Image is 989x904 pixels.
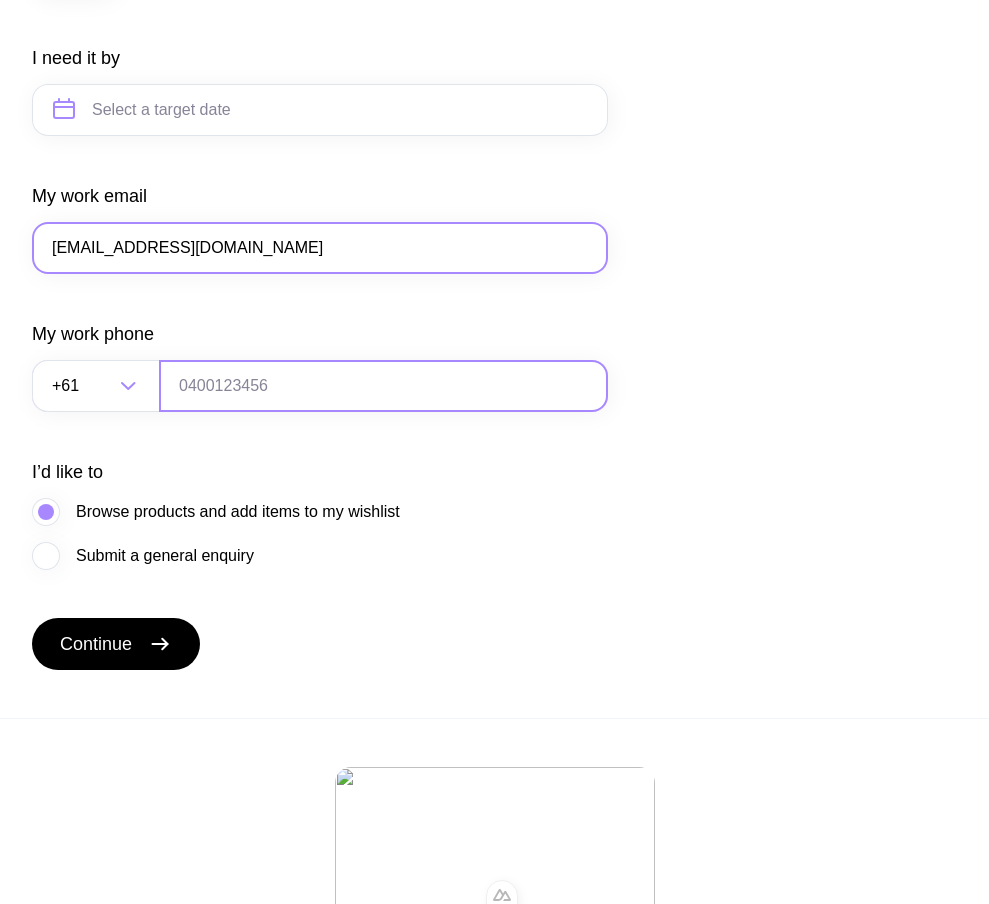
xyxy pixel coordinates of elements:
input: 0400123456 [159,360,608,412]
span: +61 [52,360,83,412]
span: Browse products and add items to my wishlist [76,500,400,524]
span: Submit a general enquiry [76,544,254,568]
button: Continue [32,618,200,670]
div: Search for option [32,360,160,412]
label: I need it by [32,46,120,70]
input: Select a target date [32,84,608,136]
label: My work phone [32,322,154,346]
span: Continue [60,632,132,656]
input: Search for option [83,360,114,412]
input: you@email.com [32,222,608,274]
label: I’d like to [32,460,103,484]
label: My work email [32,184,147,208]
